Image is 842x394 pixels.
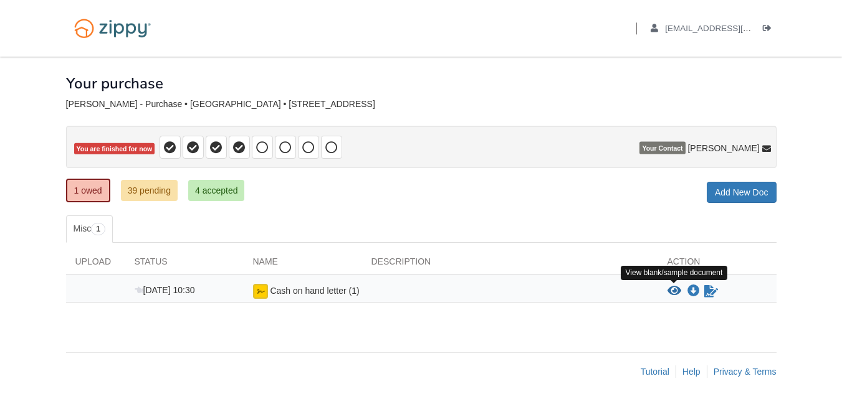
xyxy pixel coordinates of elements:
div: Upload [66,255,125,274]
a: 1 owed [66,179,110,202]
span: You are finished for now [74,143,155,155]
h1: Your purchase [66,75,163,91]
span: griffin7jackson@gmail.com [665,24,808,33]
a: Log out [763,24,777,36]
div: Action [658,255,777,274]
div: Status [125,255,244,274]
img: Logo [66,12,159,44]
a: Help [682,367,701,377]
a: 4 accepted [188,180,245,201]
div: [PERSON_NAME] - Purchase • [GEOGRAPHIC_DATA] • [STREET_ADDRESS] [66,99,777,110]
span: [PERSON_NAME] [687,142,759,154]
span: Cash on hand letter (1) [270,286,359,296]
a: Tutorial [641,367,669,377]
a: edit profile [651,24,808,36]
button: View Cash on hand letter (1) [667,285,681,298]
a: Misc [66,215,113,243]
span: 1 [91,223,105,235]
a: Waiting for your co-borrower to e-sign [703,284,719,299]
a: Add New Doc [707,182,777,203]
div: Name [244,255,362,274]
a: 39 pending [121,180,178,201]
div: View blank/sample document [621,266,728,280]
a: Download Cash on hand letter (1) [687,286,700,296]
a: Privacy & Terms [714,367,777,377]
div: Description [362,255,658,274]
img: esign icon [253,284,268,299]
span: Your Contact [639,142,685,154]
span: [DATE] 10:30 [135,285,195,295]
